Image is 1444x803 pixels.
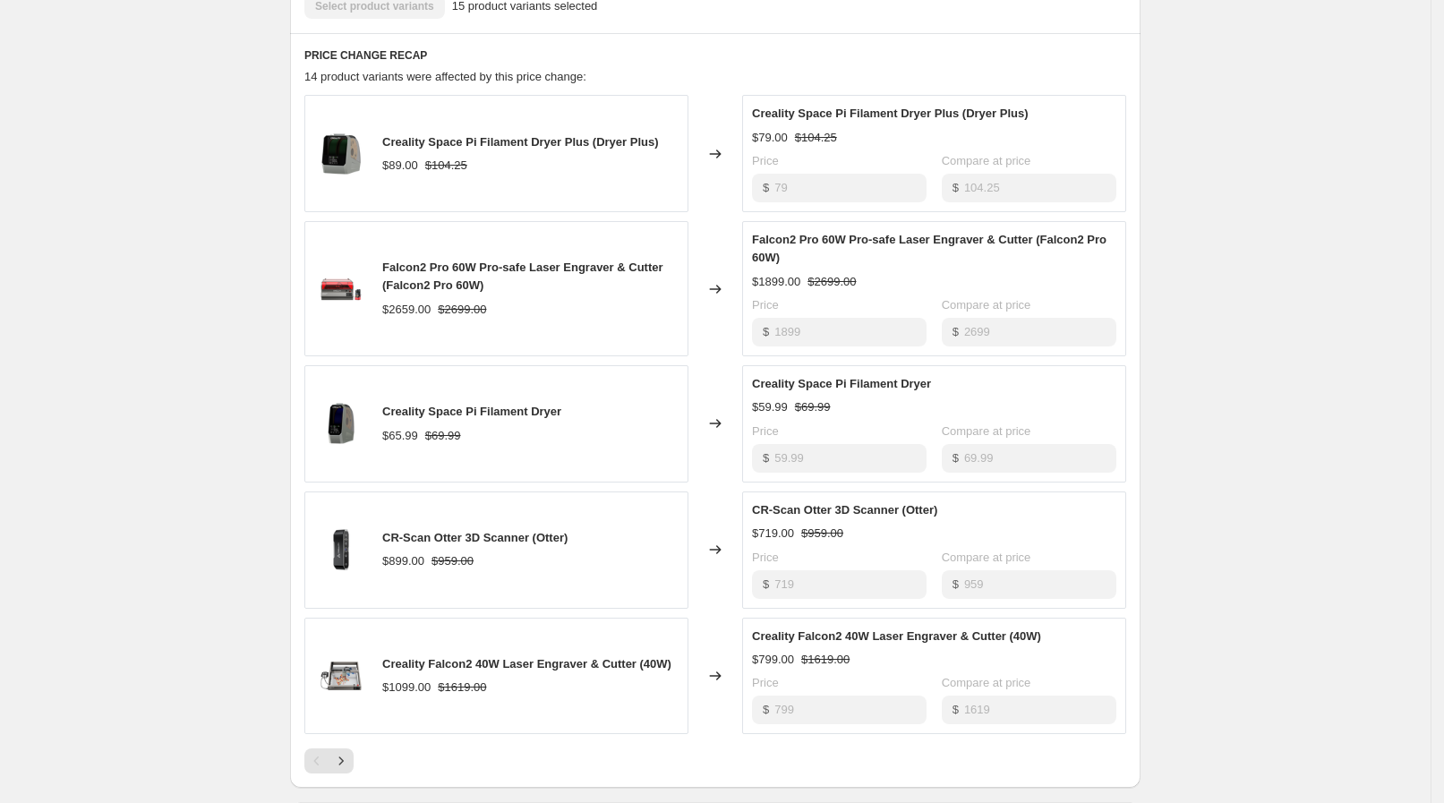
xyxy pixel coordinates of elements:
button: Next [329,748,354,773]
span: Price [752,154,779,167]
h6: PRICE CHANGE RECAP [304,48,1126,63]
span: $ [953,577,959,591]
span: CR-Scan Otter 3D Scanner (Otter) [382,531,568,544]
div: $89.00 [382,157,418,175]
strike: $69.99 [425,427,461,445]
span: Compare at price [942,676,1031,689]
span: $ [953,703,959,716]
strike: $1619.00 [801,651,850,669]
span: $ [953,451,959,465]
nav: Pagination [304,748,354,773]
span: Compare at price [942,424,1031,438]
div: $1099.00 [382,679,431,696]
span: $ [763,325,769,338]
span: $ [763,703,769,716]
span: Falcon2 Pro 60W Pro-safe Laser Engraver & Cutter (Falcon2 Pro 60W) [382,261,663,292]
span: Compare at price [942,154,1031,167]
div: $1899.00 [752,273,800,291]
span: Compare at price [942,298,1031,312]
span: 14 product variants were affected by this price change: [304,70,586,83]
span: Price [752,298,779,312]
strike: $104.25 [795,129,837,147]
div: $899.00 [382,552,424,570]
strike: $959.00 [431,552,474,570]
strike: $2699.00 [807,273,856,291]
img: Space_Pi_Filament_Dryer_Plus_1_80x.png [314,127,368,181]
span: Falcon2 Pro 60W Pro-safe Laser Engraver & Cutter (Falcon2 Pro 60W) [752,233,1106,264]
span: Creality Space Pi Filament Dryer [382,405,561,418]
span: Creality Falcon2 40W Laser Engraver & Cutter (40W) [382,657,671,671]
span: Creality Falcon2 40W Laser Engraver & Cutter (40W) [752,629,1041,643]
img: CR-Scan_Otter_1_7b7e47be-32c2-447d-87e3-a252c32311a4_80x.png [314,523,368,577]
span: $ [763,451,769,465]
strike: $1619.00 [438,679,486,696]
div: $79.00 [752,129,788,147]
span: $ [953,181,959,194]
span: Creality Space Pi Filament Dryer Plus (Dryer Plus) [382,135,659,149]
img: Falcon2_Pro_40W_1.6W_80x.png [314,262,368,316]
span: Price [752,676,779,689]
div: $719.00 [752,525,794,542]
span: Compare at price [942,551,1031,564]
span: Creality Space Pi Filament Dryer Plus (Dryer Plus) [752,107,1029,120]
div: $799.00 [752,651,794,669]
strike: $104.25 [425,157,467,175]
span: $ [763,181,769,194]
strike: $959.00 [801,525,843,542]
div: $65.99 [382,427,418,445]
span: $ [953,325,959,338]
img: Space_Pi_Filament_Dryer_1_80x.png [314,397,368,450]
span: Price [752,424,779,438]
div: $59.99 [752,398,788,416]
span: $ [763,577,769,591]
strike: $69.99 [795,398,831,416]
span: Price [752,551,779,564]
span: CR-Scan Otter 3D Scanner (Otter) [752,503,937,517]
img: Falcon2_40W_80x.png [314,649,368,703]
span: Creality Space Pi Filament Dryer [752,377,931,390]
div: $2659.00 [382,301,431,319]
strike: $2699.00 [438,301,486,319]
